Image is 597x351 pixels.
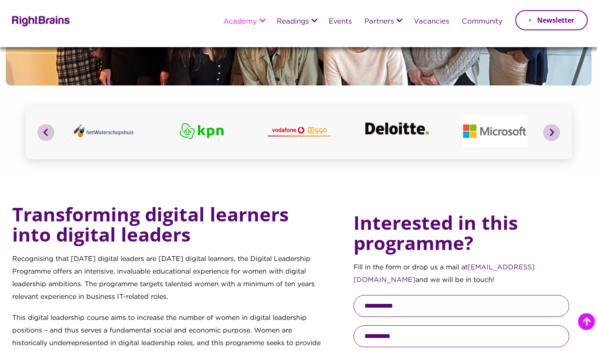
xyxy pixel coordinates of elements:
button: Previous [37,124,54,141]
a: Events [329,18,352,26]
a: Vacancies [414,18,449,26]
a: Readings [277,18,309,26]
a: Community [462,18,503,26]
h4: Interested in this programme? [353,204,569,261]
button: Next [543,124,560,141]
p: Recognising that [DATE] digital leaders are [DATE] digital learners, the Digital Leadership Progr... [12,253,326,312]
h4: Transforming digital learners into digital leaders [12,204,326,253]
a: Academy [223,18,257,26]
img: Rightbrains [9,14,70,27]
a: Partners [364,18,394,26]
a: Newsletter [515,10,588,30]
a: [EMAIL_ADDRESS][DOMAIN_NAME] [353,264,535,283]
p: Fill in the form or drop us a mail at and we will be in touch! [353,261,569,295]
